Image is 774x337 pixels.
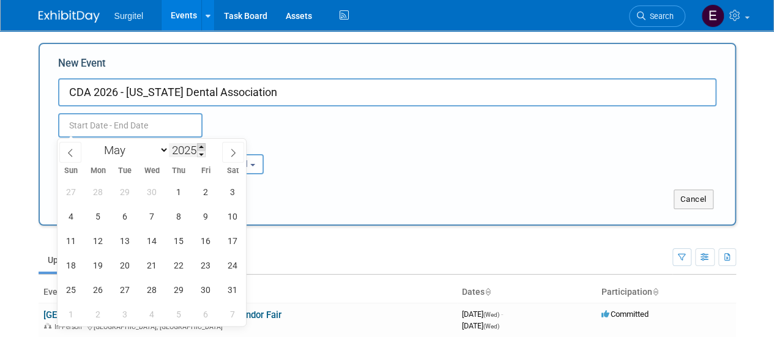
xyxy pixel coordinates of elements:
span: Committed [601,309,649,319]
span: In-Person [54,323,86,331]
th: Participation [597,282,736,303]
span: May 8, 2025 [167,204,191,228]
button: Cancel [674,190,713,209]
span: Tue [111,167,138,175]
span: May 15, 2025 [167,229,191,253]
span: June 6, 2025 [194,302,218,326]
span: May 13, 2025 [113,229,137,253]
a: Sort by Start Date [485,287,491,297]
span: May 5, 2025 [86,204,110,228]
span: May 17, 2025 [221,229,245,253]
input: Start Date - End Date [58,113,203,138]
span: April 28, 2025 [86,180,110,204]
span: May 28, 2025 [140,278,164,302]
span: May 1, 2025 [167,180,191,204]
input: Year [169,143,206,157]
span: May 25, 2025 [59,278,83,302]
span: May 12, 2025 [86,229,110,253]
span: June 2, 2025 [86,302,110,326]
span: May 10, 2025 [221,204,245,228]
span: April 27, 2025 [59,180,83,204]
th: Dates [457,282,597,303]
a: Search [629,6,685,27]
a: [GEOGRAPHIC_DATA] at [GEOGRAPHIC_DATA] Vendor Fair [43,309,281,320]
span: May 7, 2025 [140,204,164,228]
span: - [501,309,503,319]
input: Name of Trade Show / Conference [58,78,716,106]
span: May 26, 2025 [86,278,110,302]
span: June 3, 2025 [113,302,137,326]
label: New Event [58,56,106,75]
span: [DATE] [462,309,503,319]
span: May 14, 2025 [140,229,164,253]
span: May 11, 2025 [59,229,83,253]
span: (Wed) [483,311,499,318]
span: May 31, 2025 [221,278,245,302]
span: June 5, 2025 [167,302,191,326]
img: ExhibitDay [39,10,100,23]
span: May 18, 2025 [59,253,83,277]
a: Sort by Participation Type [652,287,658,297]
span: May 23, 2025 [194,253,218,277]
span: June 7, 2025 [221,302,245,326]
span: May 30, 2025 [194,278,218,302]
span: Sat [219,167,246,175]
span: May 24, 2025 [221,253,245,277]
span: May 16, 2025 [194,229,218,253]
span: May 6, 2025 [113,204,137,228]
span: May 29, 2025 [167,278,191,302]
span: May 19, 2025 [86,253,110,277]
span: May 27, 2025 [113,278,137,302]
span: Wed [138,167,165,175]
span: May 22, 2025 [167,253,191,277]
a: Upcoming84 [39,248,110,272]
img: Event Coordinator [701,4,724,28]
div: [GEOGRAPHIC_DATA], [GEOGRAPHIC_DATA] [43,321,452,331]
span: May 9, 2025 [194,204,218,228]
span: (Wed) [483,323,499,330]
span: June 4, 2025 [140,302,164,326]
span: May 21, 2025 [140,253,164,277]
span: Surgitel [114,11,143,21]
span: Fri [192,167,219,175]
span: [DATE] [462,321,499,330]
div: Attendance / Format: [58,138,162,154]
span: May 4, 2025 [59,204,83,228]
div: Participation: [180,138,285,154]
th: Event [39,282,457,303]
span: May 2, 2025 [194,180,218,204]
select: Month [99,143,169,158]
span: April 30, 2025 [140,180,164,204]
img: In-Person Event [44,323,51,329]
span: June 1, 2025 [59,302,83,326]
span: Sun [58,167,84,175]
span: May 20, 2025 [113,253,137,277]
span: Mon [84,167,111,175]
span: May 3, 2025 [221,180,245,204]
span: April 29, 2025 [113,180,137,204]
span: Thu [165,167,192,175]
span: Search [646,12,674,21]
